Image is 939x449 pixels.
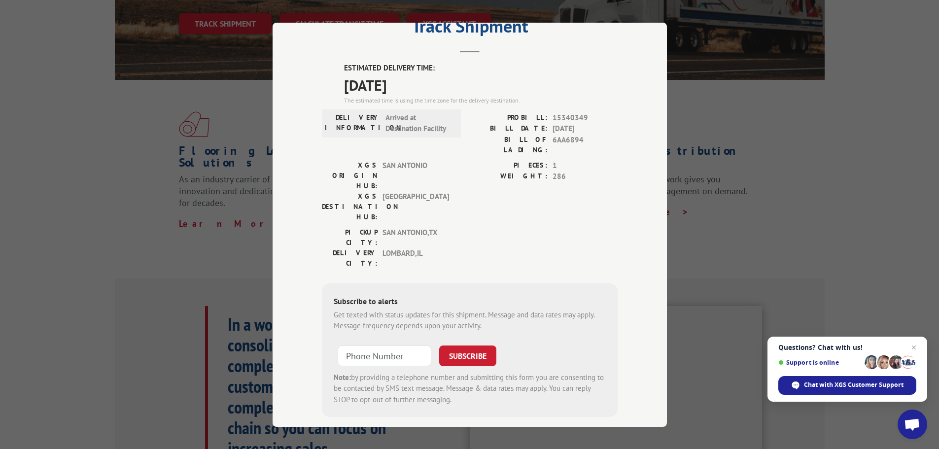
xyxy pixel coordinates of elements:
[322,191,378,222] label: XGS DESTINATION HUB:
[334,295,606,309] div: Subscribe to alerts
[325,112,381,134] label: DELIVERY INFORMATION:
[470,171,548,182] label: WEIGHT:
[804,380,904,389] span: Chat with XGS Customer Support
[344,73,618,96] span: [DATE]
[383,227,449,247] span: SAN ANTONIO , TX
[334,309,606,331] div: Get texted with status updates for this shipment. Message and data rates may apply. Message frequ...
[322,19,618,38] h2: Track Shipment
[338,345,431,366] input: Phone Number
[553,112,618,123] span: 15340349
[553,134,618,155] span: 6AA6894
[334,372,606,405] div: by providing a telephone number and submitting this form you are consenting to be contacted by SM...
[322,247,378,268] label: DELIVERY CITY:
[322,227,378,247] label: PICKUP CITY:
[470,160,548,171] label: PIECES:
[553,123,618,135] span: [DATE]
[470,123,548,135] label: BILL DATE:
[344,96,618,104] div: The estimated time is using the time zone for the delivery destination.
[344,63,618,74] label: ESTIMATED DELIVERY TIME:
[322,160,378,191] label: XGS ORIGIN HUB:
[470,134,548,155] label: BILL OF LADING:
[470,112,548,123] label: PROBILL:
[778,376,916,395] div: Chat with XGS Customer Support
[553,171,618,182] span: 286
[908,342,920,353] span: Close chat
[439,345,496,366] button: SUBSCRIBE
[383,191,449,222] span: [GEOGRAPHIC_DATA]
[898,410,927,439] div: Open chat
[334,372,351,381] strong: Note:
[383,160,449,191] span: SAN ANTONIO
[778,359,861,366] span: Support is online
[383,247,449,268] span: LOMBARD , IL
[553,160,618,171] span: 1
[385,112,452,134] span: Arrived at Destination Facility
[778,344,916,351] span: Questions? Chat with us!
